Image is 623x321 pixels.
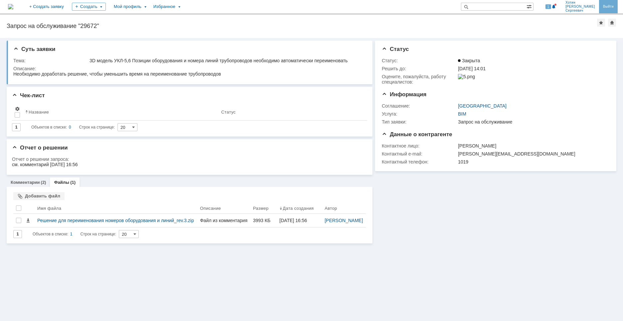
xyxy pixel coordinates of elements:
[324,206,337,211] div: Автор
[31,125,67,130] span: Объектов в списке:
[545,4,551,9] span: 1
[322,203,366,214] th: Автор
[608,19,616,27] div: Сделать домашней страницей
[70,180,76,185] div: (1)
[382,103,457,109] div: Соглашение:
[458,111,466,117] a: BIM
[69,123,71,131] div: 0
[15,106,20,112] span: Настройки
[597,19,605,27] div: Добавить в избранное
[12,92,45,99] span: Чек-лист
[526,3,533,9] span: Расширенный поиск
[458,151,606,157] div: [PERSON_NAME][EMAIL_ADDRESS][DOMAIN_NAME]
[12,145,68,151] span: Отчет о решении
[382,74,457,85] div: Oцените, пожалуйста, работу специалистов:
[250,203,277,214] th: Размер
[12,157,364,162] div: Отчет о решении запроса:
[283,206,314,211] div: Дата создания
[382,111,457,117] div: Услуга:
[23,104,219,121] th: Название
[35,203,197,214] th: Имя файла
[200,218,248,223] div: Файл из комментария
[458,74,475,79] img: 5.png
[37,206,61,211] div: Имя файла
[565,9,595,13] span: Сергеевич
[33,232,68,236] span: Объектов в списке:
[41,180,46,185] div: (2)
[70,230,73,238] div: 1
[13,46,55,52] span: Суть заявки
[33,230,116,238] i: Строк на странице:
[200,206,221,211] div: Описание
[31,123,115,131] i: Строк на странице:
[382,119,457,125] div: Тип заявки:
[11,180,40,185] a: Комментарии
[382,46,409,52] span: Статус
[458,103,507,109] a: [GEOGRAPHIC_DATA]
[54,180,69,185] a: Файлы
[458,58,480,63] span: Закрыта
[25,218,31,223] span: Скачать файл
[382,143,457,149] div: Контактное лицо:
[13,66,364,71] div: Описание:
[221,110,236,115] div: Статус
[7,23,597,29] div: Запрос на обслуживание "29672"
[29,110,49,115] div: Название
[458,143,606,149] div: [PERSON_NAME]
[13,58,88,63] div: Тема:
[277,203,322,214] th: Дата создания
[253,206,269,211] div: Размер
[382,66,457,71] div: Решить до:
[458,159,606,164] div: 1019
[565,5,595,9] span: [PERSON_NAME]
[458,119,606,125] div: Запрос на обслуживание
[565,1,595,5] span: Хотин
[382,91,426,98] span: Информация
[8,4,13,9] img: logo
[382,58,457,63] div: Статус:
[458,66,486,71] span: [DATE] 14:01
[219,104,362,121] th: Статус
[382,151,457,157] div: Контактный e-mail:
[72,3,106,11] div: Создать
[280,218,307,223] div: [DATE] 16:56
[90,58,362,63] div: 3D модель УКЛ-5,6 Позиции оборудования и номера линий трубопроводов необходимо автоматически пере...
[382,131,452,138] span: Данные о контрагенте
[37,218,195,223] div: Решение для переименования номеров оборудования и линий_rev.3.zip
[324,218,363,223] a: [PERSON_NAME]
[8,4,13,9] a: Перейти на домашнюю страницу
[382,159,457,164] div: Контактный телефон:
[253,218,274,223] div: 3993 КБ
